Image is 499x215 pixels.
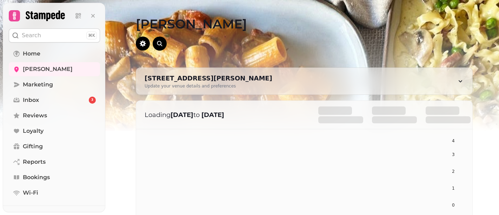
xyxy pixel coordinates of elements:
span: Loyalty [23,127,44,135]
a: Reports [9,155,100,169]
p: Loading to [145,110,304,120]
a: [PERSON_NAME] [9,62,100,76]
a: Home [9,47,100,61]
a: Inbox3 [9,93,100,107]
span: [PERSON_NAME] [23,65,73,73]
tspan: 3 [452,152,455,157]
a: Wi-Fi [9,186,100,200]
div: [STREET_ADDRESS][PERSON_NAME] [145,73,272,83]
span: Bookings [23,173,50,182]
span: Inbox [23,96,39,104]
tspan: 4 [452,138,455,143]
span: Gifting [23,142,43,151]
span: Reports [23,158,46,166]
span: Reviews [23,111,47,120]
a: Bookings [9,170,100,184]
a: Reviews [9,109,100,123]
div: Update your venue details and preferences [145,83,272,89]
span: Home [23,50,40,58]
span: 3 [91,98,93,103]
tspan: 0 [452,203,455,208]
tspan: 1 [452,186,455,191]
button: Search⌘K [9,28,100,43]
span: Wi-Fi [23,189,38,197]
span: Marketing [23,80,53,89]
a: Marketing [9,78,100,92]
strong: [DATE] [171,111,193,119]
div: ⌘K [86,32,97,39]
a: Loyalty [9,124,100,138]
p: Search [22,31,41,40]
strong: [DATE] [201,111,224,119]
a: Gifting [9,139,100,154]
tspan: 2 [452,169,455,174]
